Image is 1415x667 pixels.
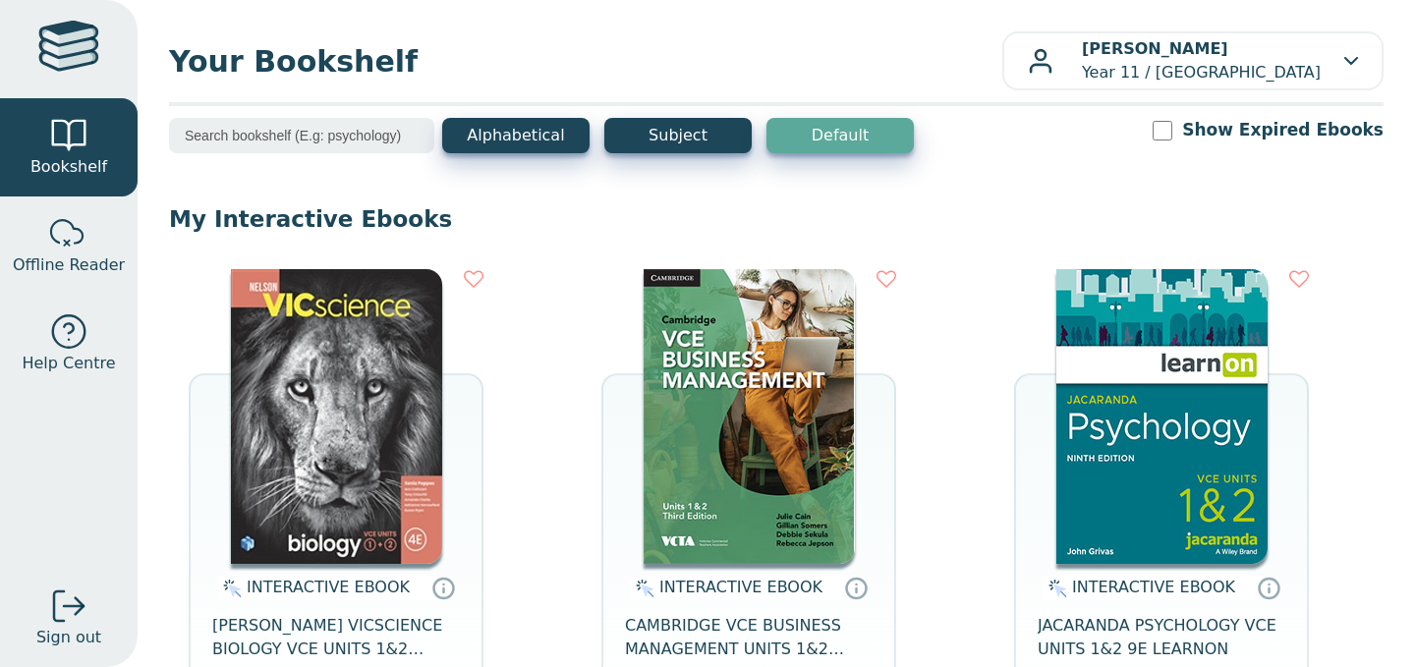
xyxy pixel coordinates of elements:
[212,614,460,661] span: [PERSON_NAME] VICSCIENCE BIOLOGY VCE UNITS 1&2 STUDENT EBOOK 4E
[659,578,822,596] span: INTERACTIVE EBOOK
[1038,614,1285,661] span: JACARANDA PSYCHOLOGY VCE UNITS 1&2 9E LEARNON
[169,39,1002,83] span: Your Bookshelf
[217,577,242,600] img: interactive.svg
[1072,578,1235,596] span: INTERACTIVE EBOOK
[604,118,752,153] button: Subject
[1257,576,1280,599] a: Interactive eBooks are accessed online via the publisher’s portal. They contain interactive resou...
[36,626,101,649] span: Sign out
[169,118,434,153] input: Search bookshelf (E.g: psychology)
[13,253,125,277] span: Offline Reader
[247,578,410,596] span: INTERACTIVE EBOOK
[630,577,654,600] img: interactive.svg
[30,155,107,179] span: Bookshelf
[431,576,455,599] a: Interactive eBooks are accessed online via the publisher’s portal. They contain interactive resou...
[1056,269,1268,564] img: 5dbb8fc4-eac2-4bdb-8cd5-a7394438c953.jpg
[442,118,590,153] button: Alphabetical
[644,269,855,564] img: b8d8007b-dd6f-4bf9-953d-f0e29c237006.png
[844,576,868,599] a: Interactive eBooks are accessed online via the publisher’s portal. They contain interactive resou...
[1002,31,1384,90] button: [PERSON_NAME]Year 11 / [GEOGRAPHIC_DATA]
[169,204,1384,234] p: My Interactive Ebooks
[22,352,115,375] span: Help Centre
[1082,39,1228,58] b: [PERSON_NAME]
[1082,37,1321,84] p: Year 11 / [GEOGRAPHIC_DATA]
[231,269,442,564] img: 7c05a349-4a9b-eb11-a9a2-0272d098c78b.png
[1043,577,1067,600] img: interactive.svg
[1182,118,1384,142] label: Show Expired Ebooks
[625,614,873,661] span: CAMBRIDGE VCE BUSINESS MANAGEMENT UNITS 1&2 EBOOK 3E
[766,118,914,153] button: Default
